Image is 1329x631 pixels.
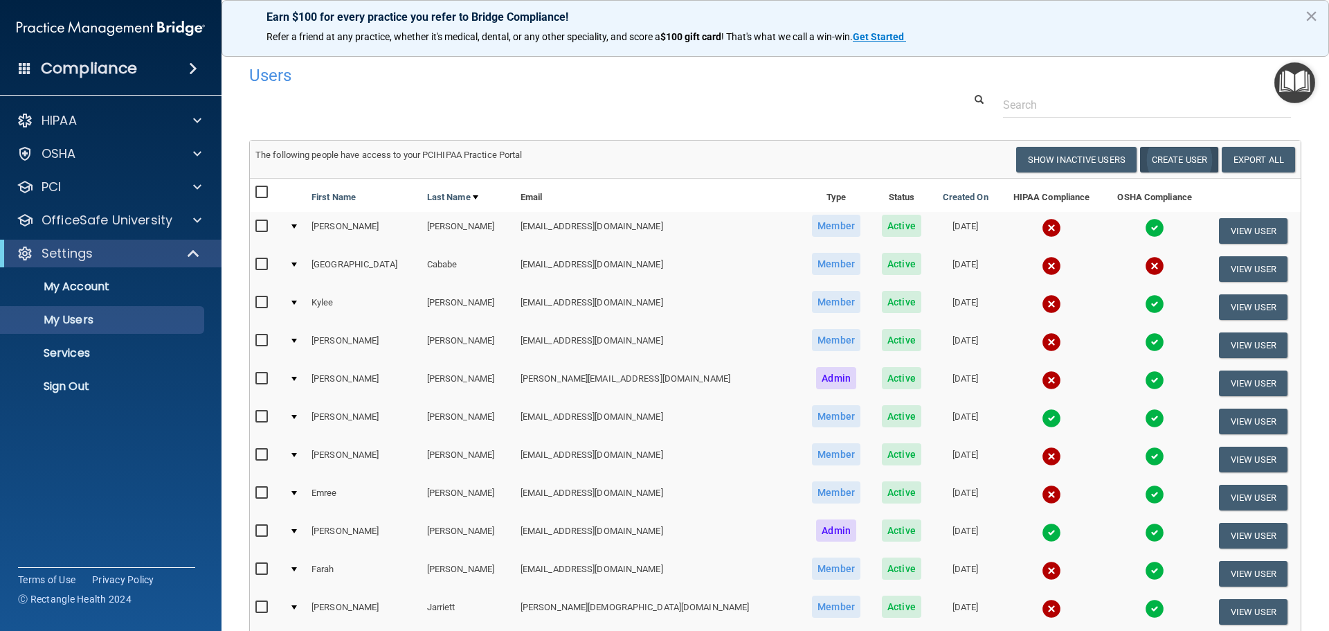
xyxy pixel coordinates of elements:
[1000,179,1104,212] th: HIPAA Compliance
[812,481,860,504] span: Member
[1219,447,1287,472] button: View User
[306,441,422,479] td: [PERSON_NAME]
[42,112,77,129] p: HIPAA
[882,291,921,313] span: Active
[853,31,904,42] strong: Get Started
[1305,5,1318,27] button: Close
[1219,561,1287,587] button: View User
[1145,256,1164,276] img: cross.ca9f0e7f.svg
[1145,409,1164,428] img: tick.e7d51cea.svg
[422,250,515,288] td: Cababe
[1219,409,1287,434] button: View User
[9,380,198,393] p: Sign Out
[1145,523,1164,542] img: tick.e7d51cea.svg
[1016,147,1137,172] button: Show Inactive Users
[306,517,422,555] td: [PERSON_NAME]
[18,592,132,606] span: Ⓒ Rectangle Health 2024
[306,212,422,250] td: [PERSON_NAME]
[515,517,801,555] td: [EMAIL_ADDRESS][DOMAIN_NAME]
[515,555,801,593] td: [EMAIL_ADDRESS][DOMAIN_NAME]
[932,555,1000,593] td: [DATE]
[932,479,1000,517] td: [DATE]
[422,593,515,631] td: Jarriett
[255,150,523,160] span: The following people have access to your PCIHIPAA Practice Portal
[1145,294,1164,314] img: tick.e7d51cea.svg
[1140,147,1218,172] button: Create User
[1219,294,1287,320] button: View User
[882,443,921,465] span: Active
[812,558,860,580] span: Member
[1042,523,1061,542] img: tick.e7d51cea.svg
[1219,332,1287,358] button: View User
[1219,256,1287,282] button: View User
[812,596,860,618] span: Member
[515,479,801,517] td: [EMAIL_ADDRESS][DOMAIN_NAME]
[17,245,201,262] a: Settings
[306,402,422,441] td: [PERSON_NAME]
[1274,62,1315,103] button: Open Resource Center
[943,189,988,206] a: Created On
[1042,409,1061,428] img: tick.e7d51cea.svg
[306,479,422,517] td: Emree
[1104,179,1206,212] th: OSHA Compliance
[422,479,515,517] td: [PERSON_NAME]
[812,253,860,275] span: Member
[932,402,1000,441] td: [DATE]
[882,215,921,237] span: Active
[932,441,1000,479] td: [DATE]
[932,593,1000,631] td: [DATE]
[515,212,801,250] td: [EMAIL_ADDRESS][DOMAIN_NAME]
[422,517,515,555] td: [PERSON_NAME]
[1145,599,1164,619] img: tick.e7d51cea.svg
[17,15,205,42] img: PMB logo
[42,212,172,229] p: OfficeSafe University
[932,364,1000,402] td: [DATE]
[9,346,198,360] p: Services
[422,326,515,364] td: [PERSON_NAME]
[882,558,921,580] span: Active
[801,179,871,212] th: Type
[1145,561,1164,580] img: tick.e7d51cea.svg
[932,517,1000,555] td: [DATE]
[660,31,721,42] strong: $100 gift card
[422,402,515,441] td: [PERSON_NAME]
[515,288,801,326] td: [EMAIL_ADDRESS][DOMAIN_NAME]
[1145,485,1164,504] img: tick.e7d51cea.svg
[249,66,854,85] h4: Users
[816,367,856,389] span: Admin
[17,145,201,162] a: OSHA
[306,593,422,631] td: [PERSON_NAME]
[311,189,356,206] a: First Name
[882,481,921,504] span: Active
[17,179,201,195] a: PCI
[1219,523,1287,549] button: View User
[306,364,422,402] td: [PERSON_NAME]
[266,10,1284,24] p: Earn $100 for every practice you refer to Bridge Compliance!
[1222,147,1295,172] a: Export All
[1042,294,1061,314] img: cross.ca9f0e7f.svg
[515,364,801,402] td: [PERSON_NAME][EMAIL_ADDRESS][DOMAIN_NAME]
[422,212,515,250] td: [PERSON_NAME]
[882,596,921,618] span: Active
[932,212,1000,250] td: [DATE]
[812,215,860,237] span: Member
[42,245,93,262] p: Settings
[1042,332,1061,352] img: cross.ca9f0e7f.svg
[306,326,422,364] td: [PERSON_NAME]
[1042,256,1061,276] img: cross.ca9f0e7f.svg
[306,555,422,593] td: Farah
[932,250,1000,288] td: [DATE]
[17,212,201,229] a: OfficeSafe University
[1042,371,1061,390] img: cross.ca9f0e7f.svg
[306,288,422,326] td: Kylee
[422,288,515,326] td: [PERSON_NAME]
[306,250,422,288] td: [GEOGRAPHIC_DATA]
[1145,447,1164,466] img: tick.e7d51cea.svg
[882,519,921,542] span: Active
[1042,447,1061,466] img: cross.ca9f0e7f.svg
[882,253,921,275] span: Active
[1042,218,1061,238] img: cross.ca9f0e7f.svg
[1219,599,1287,625] button: View User
[515,593,801,631] td: [PERSON_NAME][DEMOGRAPHIC_DATA][DOMAIN_NAME]
[816,519,856,542] span: Admin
